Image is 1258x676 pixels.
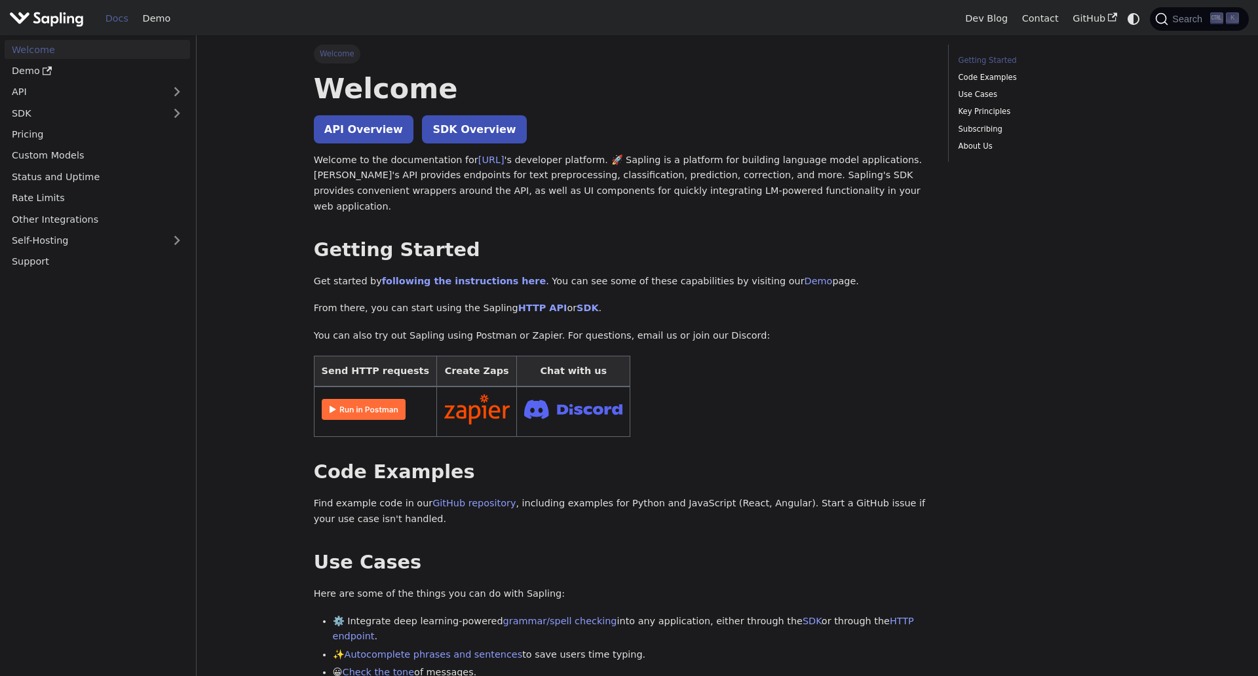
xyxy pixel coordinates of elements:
a: Key Principles [959,105,1136,118]
a: Getting Started [959,54,1136,67]
a: SDK [577,303,598,313]
kbd: K [1226,12,1239,24]
a: Code Examples [959,71,1136,84]
p: Here are some of the things you can do with Sapling: [314,586,930,602]
p: Find example code in our , including examples for Python and JavaScript (React, Angular). Start a... [314,496,930,527]
a: Use Cases [959,88,1136,101]
button: Expand sidebar category 'API' [164,83,190,102]
a: [URL] [478,155,505,165]
a: API [5,83,164,102]
button: Switch between dark and light mode (currently system mode) [1124,9,1143,28]
p: Welcome to the documentation for 's developer platform. 🚀 Sapling is a platform for building lang... [314,153,930,215]
a: Welcome [5,40,190,59]
a: SDK Overview [422,115,526,143]
nav: Breadcrumbs [314,45,930,63]
a: SDK [803,616,822,626]
a: Docs [98,9,136,29]
span: Search [1168,14,1210,24]
a: SDK [5,103,164,122]
a: Status and Uptime [5,167,190,186]
h2: Code Examples [314,460,930,484]
a: Autocomplete phrases and sentences [345,649,523,660]
a: Rate Limits [5,189,190,208]
a: Demo [136,9,178,29]
img: Sapling.ai [9,9,84,28]
h2: Use Cases [314,551,930,574]
a: HTTP endpoint [333,616,914,642]
th: Chat with us [517,356,630,386]
a: GitHub repository [432,498,516,508]
span: Welcome [314,45,360,63]
th: Create Zaps [436,356,517,386]
a: GitHub [1065,9,1124,29]
h2: Getting Started [314,238,930,262]
a: Sapling.ai [9,9,88,28]
p: You can also try out Sapling using Postman or Zapier. For questions, email us or join our Discord: [314,328,930,344]
h1: Welcome [314,71,930,106]
a: following the instructions here [382,276,546,286]
a: About Us [959,140,1136,153]
a: Contact [1015,9,1066,29]
p: Get started by . You can see some of these capabilities by visiting our page. [314,274,930,290]
th: Send HTTP requests [314,356,436,386]
a: Self-Hosting [5,231,190,250]
li: ⚙️ Integrate deep learning-powered into any application, either through the or through the . [333,614,930,645]
a: API Overview [314,115,413,143]
button: Search (Ctrl+K) [1150,7,1248,31]
a: Pricing [5,125,190,144]
li: ✨ to save users time typing. [333,647,930,663]
a: Support [5,252,190,271]
a: Demo [5,62,190,81]
img: Run in Postman [322,399,406,420]
a: HTTP API [518,303,567,313]
img: Join Discord [524,396,622,423]
a: Dev Blog [958,9,1014,29]
a: Custom Models [5,146,190,165]
button: Expand sidebar category 'SDK' [164,103,190,122]
a: Subscribing [959,123,1136,136]
a: grammar/spell checking [503,616,617,626]
p: From there, you can start using the Sapling or . [314,301,930,316]
a: Other Integrations [5,210,190,229]
a: Demo [805,276,833,286]
img: Connect in Zapier [444,394,510,424]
